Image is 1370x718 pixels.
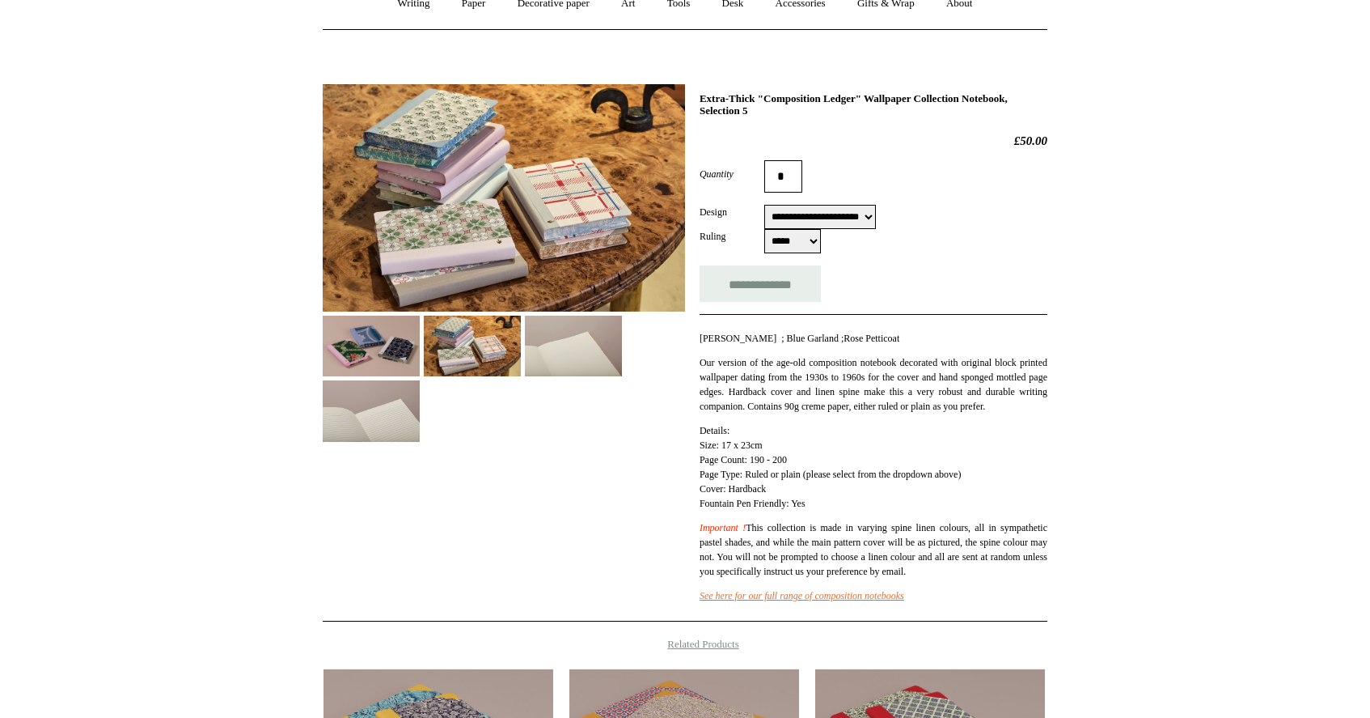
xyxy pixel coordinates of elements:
[700,355,1047,414] p: Our version of the age-old composition notebook decorated with original block printed wallpaper d...
[424,316,521,376] img: Extra-Thick "Composition Ledger" Wallpaper Collection Notebook, Selection 5
[700,331,1047,346] p: [PERSON_NAME] ; Blue Garland ;
[700,134,1047,148] h2: £50.00
[700,483,766,495] span: Cover: Hardback
[323,316,420,376] img: Extra-Thick "Composition Ledger" Wallpaper Collection Notebook, Selection 5
[700,522,1047,577] span: This collection is made in varying spine linen colours, all in sympathetic pastel shades, and whi...
[700,229,764,244] label: Ruling
[844,333,899,344] span: Rose Petticoat
[525,316,622,376] img: Extra-Thick "Composition Ledger" Wallpaper Collection Notebook, Selection 5
[700,92,1047,117] h1: Extra-Thick "Composition Ledger" Wallpaper Collection Notebook, Selection 5
[700,205,764,219] label: Design
[700,440,763,451] span: Size: 17 x 23cm
[700,498,806,509] span: Fountain Pen Friendly: Yes
[323,380,420,441] img: Extra-Thick "Composition Ledger" Wallpaper Collection Notebook, Selection 5
[700,590,904,601] a: See here for our full range of composition notebooks
[700,469,962,480] span: Page Type: Ruled or plain (please select from the dropdown above)
[700,454,787,465] span: Page Count: 190 - 200
[700,425,729,436] span: Details:
[700,522,746,533] em: Important !
[700,167,764,181] label: Quantity
[323,84,685,312] img: Extra-Thick "Composition Ledger" Wallpaper Collection Notebook, Selection 5
[281,638,1089,651] h4: Related Products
